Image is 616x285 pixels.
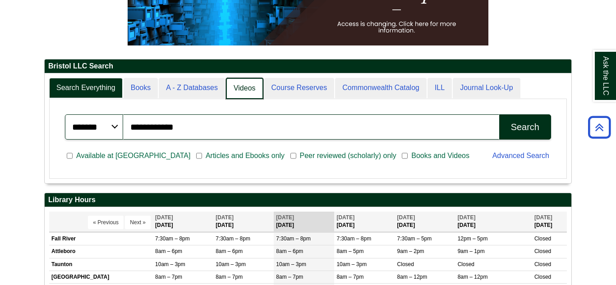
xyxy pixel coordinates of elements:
span: Closed [458,261,474,267]
a: A - Z Databases [159,78,225,98]
span: [DATE] [336,214,354,221]
span: 12pm – 5pm [458,235,488,242]
th: [DATE] [455,212,532,232]
span: [DATE] [155,214,173,221]
a: ILL [428,78,452,98]
th: [DATE] [153,212,213,232]
span: 8am – 7pm [336,274,363,280]
span: 7:30am – 8pm [155,235,190,242]
span: 8am – 7pm [155,274,182,280]
a: Commonwealth Catalog [335,78,427,98]
h2: Bristol LLC Search [45,59,571,73]
span: Closed [534,274,551,280]
span: [DATE] [276,214,294,221]
th: [DATE] [213,212,274,232]
span: 8am – 12pm [458,274,488,280]
span: Peer reviewed (scholarly) only [296,150,400,161]
input: Peer reviewed (scholarly) only [290,152,296,160]
a: Books [124,78,158,98]
span: Closed [534,248,551,254]
span: 10am – 3pm [276,261,306,267]
span: 7:30am – 8pm [216,235,250,242]
span: Available at [GEOGRAPHIC_DATA] [73,150,194,161]
h2: Library Hours [45,193,571,207]
button: Next » [125,216,151,229]
span: 7:30am – 8pm [336,235,371,242]
a: Advanced Search [492,152,549,159]
td: [GEOGRAPHIC_DATA] [49,271,153,283]
span: 8am – 7pm [276,274,303,280]
span: [DATE] [458,214,476,221]
span: Articles and Ebooks only [202,150,288,161]
span: 7:30am – 5pm [397,235,432,242]
span: [DATE] [216,214,234,221]
span: 9am – 1pm [458,248,485,254]
input: Articles and Ebooks only [196,152,202,160]
td: Attleboro [49,245,153,258]
th: [DATE] [334,212,395,232]
a: Videos [226,78,263,99]
span: Books and Videos [408,150,473,161]
button: Search [499,114,551,140]
span: 8am – 6pm [276,248,303,254]
span: 10am – 3pm [216,261,246,267]
a: Back to Top [585,121,614,133]
span: Closed [397,261,414,267]
input: Books and Videos [402,152,408,160]
span: [DATE] [397,214,415,221]
td: Fall River [49,233,153,245]
div: Search [511,122,539,132]
a: Journal Look-Up [453,78,520,98]
button: « Previous [88,216,124,229]
span: [DATE] [534,214,552,221]
th: [DATE] [395,212,455,232]
span: Closed [534,235,551,242]
input: Available at [GEOGRAPHIC_DATA] [67,152,73,160]
td: Taunton [49,258,153,271]
span: 10am – 3pm [155,261,185,267]
th: [DATE] [274,212,334,232]
span: 8am – 6pm [216,248,243,254]
a: Course Reserves [264,78,335,98]
span: 8am – 12pm [397,274,428,280]
span: 8am – 5pm [336,248,363,254]
a: Search Everything [49,78,123,98]
span: 7:30am – 8pm [276,235,311,242]
th: [DATE] [532,212,567,232]
span: 10am – 3pm [336,261,367,267]
span: 8am – 7pm [216,274,243,280]
span: 9am – 2pm [397,248,424,254]
span: Closed [534,261,551,267]
span: 8am – 6pm [155,248,182,254]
